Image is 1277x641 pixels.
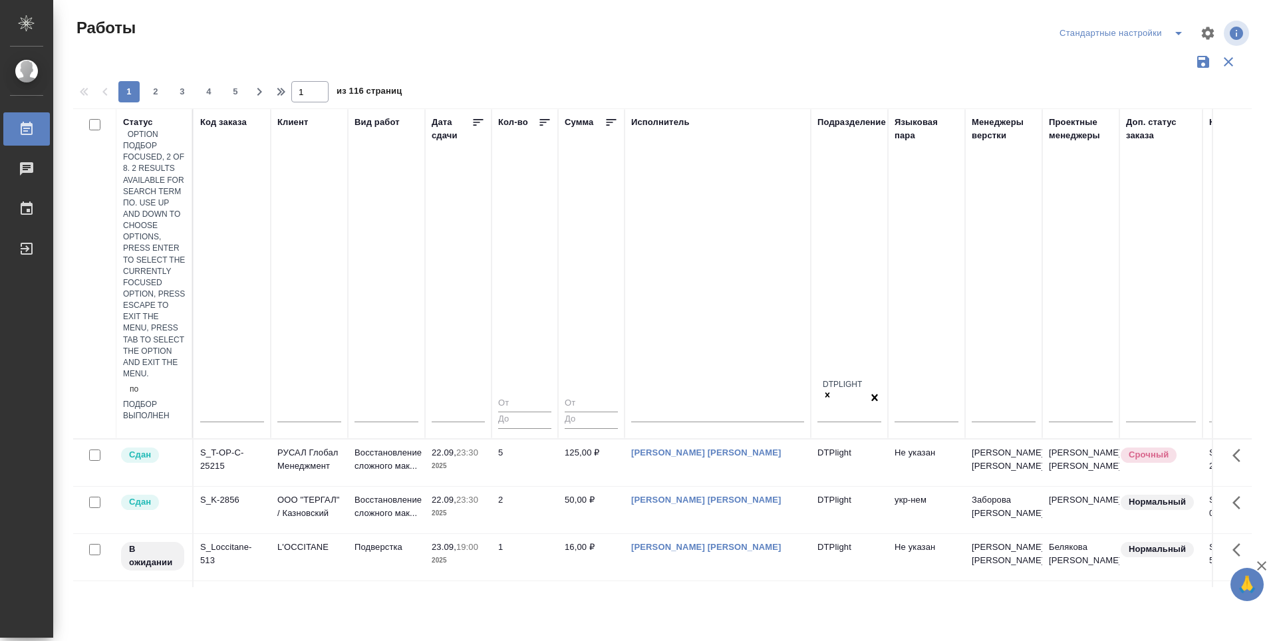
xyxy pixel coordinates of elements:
div: S_K-2856 [200,493,264,507]
td: [PERSON_NAME] [PERSON_NAME] [1042,440,1119,486]
div: Вид работ [355,116,400,129]
a: [PERSON_NAME] [PERSON_NAME] [631,448,781,457]
td: 2 [492,487,558,533]
button: Здесь прячутся важные кнопки [1224,440,1256,471]
td: Белякова [PERSON_NAME] [1042,581,1119,628]
div: Выполнен [123,410,186,422]
button: 5 [225,81,246,102]
p: 2025 [432,459,485,473]
span: Посмотреть информацию [1224,21,1252,46]
span: 🙏 [1236,571,1258,598]
p: Восстановление сложного мак... [355,493,418,520]
td: Не указан [888,581,965,628]
button: 2 [145,81,166,102]
p: Сдан [129,495,151,509]
td: Белякова [PERSON_NAME] [1042,534,1119,580]
p: Заборова [PERSON_NAME] [972,493,1036,520]
p: [PERSON_NAME] [PERSON_NAME] [972,541,1036,567]
button: Здесь прячутся важные кнопки [1224,534,1256,566]
div: DTPlight [823,379,862,390]
p: Подверстка [355,541,418,554]
div: Клиент [277,116,308,129]
div: Менеджер проверил работу исполнителя, передает ее на следующий этап [120,446,186,464]
div: Сумма [565,116,593,129]
td: 16,00 ₽ [558,534,625,580]
p: Нормальный [1129,543,1186,556]
td: [PERSON_NAME] [1042,487,1119,533]
p: Срочный [1129,448,1169,461]
p: [PERSON_NAME] [PERSON_NAME] [972,446,1036,473]
p: РУСАЛ Глобал Менеджмент [277,446,341,473]
p: 23:30 [456,495,478,505]
td: 16,00 ₽ [558,581,625,628]
div: S_T-OP-C-25215 [200,446,264,473]
span: Работы [73,17,136,39]
td: 50,00 ₽ [558,487,625,533]
span: Настроить таблицу [1192,17,1224,49]
p: 2025 [432,507,485,520]
div: Код заказа [200,116,247,129]
p: 23.09, [432,542,456,552]
span: 5 [225,85,246,98]
td: DTPlight [811,534,888,580]
button: 4 [198,81,219,102]
div: Языковая пара [895,116,958,142]
p: 23:30 [456,448,478,457]
input: До [498,412,551,428]
div: Дата сдачи [432,116,472,142]
p: В ожидании [129,543,176,569]
button: Сбросить фильтры [1216,49,1241,74]
div: Исполнитель назначен, приступать к работе пока рано [120,541,186,572]
div: Подразделение [817,116,886,129]
td: 1 [492,534,558,580]
button: Сохранить фильтры [1191,49,1216,74]
p: Восстановление сложного мак... [355,446,418,473]
span: 3 [172,85,193,98]
div: Исполнитель [631,116,690,129]
td: 5 [492,440,558,486]
td: 125,00 ₽ [558,440,625,486]
p: ООО "ТЕРГАЛ" / Казновский [277,493,341,520]
span: option Подбор focused, 2 of 8. 2 results available for search term по. Use Up and Down to choose ... [123,130,185,378]
a: [PERSON_NAME] [PERSON_NAME] [631,542,781,552]
div: Менеджер проверил работу исполнителя, передает ее на следующий этап [120,493,186,511]
a: [PERSON_NAME] [PERSON_NAME] [631,495,781,505]
div: Подбор [123,399,186,410]
input: До [565,412,618,428]
button: Здесь прячутся важные кнопки [1224,487,1256,519]
td: DTPlight [811,581,888,628]
span: из 116 страниц [337,83,402,102]
p: L'OCCITANE [277,541,341,554]
button: 3 [172,81,193,102]
td: DTPlight [811,487,888,533]
div: Код работы [1209,116,1260,129]
td: 1 [492,581,558,628]
div: Менеджеры верстки [972,116,1036,142]
span: 4 [198,85,219,98]
p: Сдан [129,448,151,461]
div: Проектные менеджеры [1049,116,1113,142]
span: 2 [145,85,166,98]
input: От [498,396,551,412]
td: Не указан [888,440,965,486]
input: От [565,396,618,412]
div: DTPlight [823,379,862,403]
div: Статус [123,116,153,129]
td: DTPlight [811,440,888,486]
button: 🙏 [1230,568,1264,601]
p: 2025 [432,554,485,567]
div: split button [1056,23,1192,44]
td: укр-нем [888,487,965,533]
td: Не указан [888,534,965,580]
p: 22.09, [432,495,456,505]
p: 22.09, [432,448,456,457]
div: Кол-во [498,116,528,129]
div: S_Loccitane-513 [200,541,264,567]
div: Доп. статус заказа [1126,116,1196,142]
p: Нормальный [1129,495,1186,509]
p: 19:00 [456,542,478,552]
